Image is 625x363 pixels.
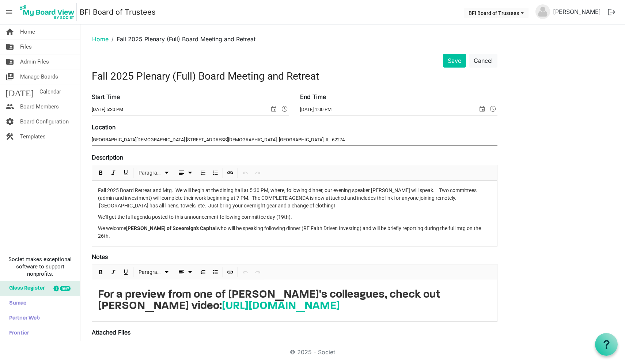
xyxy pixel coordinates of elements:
div: Formats [135,165,173,180]
div: Alignments [173,264,197,280]
span: We welcome who will be speaking following dinner (RE Faith Driven Investing) and will be briefly ... [98,225,481,239]
label: End Time [300,92,326,101]
strong: [PERSON_NAME] of Sovereign's Capital [126,225,217,231]
button: dropdownbutton [174,268,196,277]
span: home [5,24,14,39]
div: Insert Link [224,165,236,180]
button: Insert Link [226,268,235,277]
span: Glass Register [5,281,45,296]
span: Templates [20,129,46,144]
label: Description [92,153,123,162]
button: Bulleted List [211,268,220,277]
button: Italic [109,268,118,277]
div: Numbered List [197,165,209,180]
li: Fall 2025 Plenary (Full) Board Meeting and Retreat [109,35,255,43]
div: Underline [120,165,132,180]
span: people [5,99,14,114]
button: logout [604,4,619,20]
div: Formats [135,264,173,280]
button: Insert Link [226,168,235,177]
span: switch_account [5,69,14,84]
p: Fall 2025 Board Retreat and Mtg. We will begin at the dining hall at 5:30 PM, where, following di... [98,187,491,210]
span: Admin Files [20,54,49,69]
span: Board Members [20,99,59,114]
span: select [478,104,486,114]
div: Bold [95,264,107,280]
span: Paragraph [139,168,162,177]
label: Start Time [92,92,120,101]
span: Calendar [39,84,61,99]
span: Societ makes exceptional software to support nonprofits. [3,256,77,278]
button: BFI Board of Trustees dropdownbutton [464,8,529,18]
span: Home [20,24,35,39]
div: Italic [107,165,120,180]
span: menu [2,5,16,19]
button: Bold [96,168,106,177]
img: My Board View Logo [18,3,77,21]
label: Location [92,123,115,131]
button: Bold [96,268,106,277]
label: Notes [92,252,108,261]
span: construction [5,129,14,144]
button: Save [443,54,466,68]
a: [PERSON_NAME] [550,4,604,19]
div: Italic [107,264,120,280]
span: Paragraph [139,268,162,277]
span: select [269,104,278,114]
span: Partner Web [5,311,40,326]
div: new [60,286,71,291]
div: Underline [120,264,132,280]
div: Insert Link [224,264,236,280]
h1: For a preview from one of [PERSON_NAME]'s colleagues, check out [PERSON_NAME] video: [98,290,491,312]
button: Numbered List [198,268,208,277]
div: Bulleted List [209,264,221,280]
span: Sumac [5,296,26,311]
span: Manage Boards [20,69,58,84]
span: settings [5,114,14,129]
span: folder_shared [5,39,14,54]
button: Paragraph dropdownbutton [136,268,172,277]
button: Paragraph dropdownbutton [136,168,172,177]
input: Title [92,68,497,85]
p: We'll get the full agenda posted to this announcement following committee day (19th). [98,213,491,221]
span: Frontier [5,326,29,341]
span: Board Configuration [20,114,69,129]
button: Numbered List [198,168,208,177]
a: [URL][DOMAIN_NAME] [222,301,340,312]
div: Numbered List [197,264,209,280]
a: © 2025 - Societ [290,348,335,356]
button: Cancel [469,54,497,68]
button: Underline [121,268,131,277]
button: dropdownbutton [174,168,196,177]
span: folder_shared [5,54,14,69]
span: Files [20,39,32,54]
button: Italic [109,168,118,177]
a: My Board View Logo [18,3,80,21]
div: Bulleted List [209,165,221,180]
div: Alignments [173,165,197,180]
div: Bold [95,165,107,180]
label: Attached Files [92,328,130,337]
img: no-profile-picture.svg [535,4,550,19]
button: Bulleted List [211,168,220,177]
span: [DATE] [5,84,34,99]
a: BFI Board of Trustees [80,5,156,19]
button: Underline [121,168,131,177]
a: Home [92,35,109,43]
